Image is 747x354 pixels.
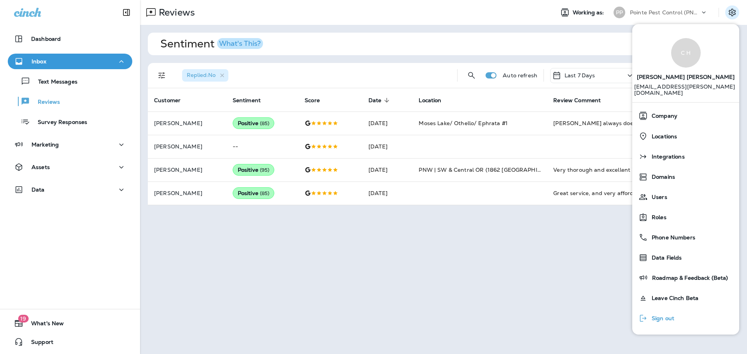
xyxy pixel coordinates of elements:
[637,68,735,84] span: [PERSON_NAME] [PERSON_NAME]
[260,190,270,197] span: ( 85 )
[635,270,736,286] a: Roadmap & Feedback (Beta)
[362,181,412,205] td: [DATE]
[671,38,701,68] div: C H
[614,7,625,18] div: PP
[8,93,132,110] button: Reviews
[419,120,507,127] span: Moses Lake/ Othello/ Ephrata #1
[632,146,739,167] button: Integrations
[154,143,220,150] p: [PERSON_NAME]
[634,84,738,102] p: [EMAIL_ADDRESS][PERSON_NAME][DOMAIN_NAME]
[30,78,77,86] p: Text Messages
[156,7,195,18] p: Reviews
[419,97,451,104] span: Location
[219,40,261,47] div: What's This?
[635,108,736,124] a: Company
[632,30,739,102] a: C H[PERSON_NAME] [PERSON_NAME] [EMAIL_ADDRESS][PERSON_NAME][DOMAIN_NAME]
[553,97,611,104] span: Review Comment
[630,9,700,16] p: Pointe Pest Control (PNW)
[8,54,132,69] button: Inbox
[632,126,739,146] button: Locations
[635,209,736,225] a: Roles
[632,248,739,268] button: Data Fields
[8,113,132,130] button: Survey Responses
[8,73,132,89] button: Text Messages
[30,119,87,126] p: Survey Responses
[464,68,479,83] button: Search Reviews
[553,166,675,174] div: Very thorough and excellent in customer service!
[8,334,132,350] button: Support
[725,5,739,19] button: Settings
[182,69,228,82] div: Replied:No
[635,250,736,265] a: Data Fields
[368,97,392,104] span: Date
[233,117,275,129] div: Positive
[160,37,263,51] h1: Sentiment
[233,97,261,104] span: Sentiment
[154,33,745,55] button: SentimentWhat's This?
[565,72,595,78] p: Last 7 Days
[553,189,675,197] div: Great service, and very affordable! Brandon was knowledgeable and did a great job clearing nests ...
[648,295,698,302] span: Leave Cinch Beta
[573,9,606,16] span: Working as:
[23,339,53,348] span: Support
[260,120,270,127] span: ( 85 )
[419,97,441,104] span: Location
[305,97,320,104] span: Score
[8,159,132,175] button: Assets
[648,133,677,140] span: Locations
[648,194,667,201] span: Users
[305,97,330,104] span: Score
[648,275,728,281] span: Roadmap & Feedback (Beta)
[260,167,270,173] span: ( 95 )
[154,97,181,104] span: Customer
[632,268,739,288] button: Roadmap & Feedback (Beta)
[154,190,220,196] p: [PERSON_NAME]
[635,128,736,144] a: Locations
[648,153,685,160] span: Integrations
[30,99,60,106] p: Reviews
[32,58,46,65] p: Inbox
[632,308,739,328] button: Sign out
[632,288,739,308] button: Leave Cinch Beta
[648,315,674,322] span: Sign out
[632,227,739,248] button: Phone Numbers
[233,187,275,199] div: Positive
[648,234,695,241] span: Phone Numbers
[23,320,64,330] span: What's New
[116,5,137,20] button: Collapse Sidebar
[648,174,675,180] span: Domains
[632,187,739,207] button: Users
[154,97,191,104] span: Customer
[8,31,132,47] button: Dashboard
[553,119,675,127] div: Allen always does an excellent job.
[503,72,537,78] p: Auto refresh
[18,315,28,323] span: 19
[217,38,263,49] button: What's This?
[632,207,739,227] button: Roles
[32,141,59,148] p: Marketing
[233,164,275,176] div: Positive
[187,71,216,78] span: Replied : No
[648,255,682,261] span: Data Fields
[648,214,666,221] span: Roles
[32,164,50,170] p: Assets
[362,135,412,158] td: [DATE]
[632,106,739,126] button: Company
[362,158,412,181] td: [DATE]
[8,316,132,331] button: 19What's New
[154,120,220,126] p: [PERSON_NAME]
[8,137,132,152] button: Marketing
[635,149,736,164] a: Integrations
[362,112,412,135] td: [DATE]
[553,97,601,104] span: Review Comment
[32,187,45,193] p: Data
[648,113,677,119] span: Company
[635,189,736,205] a: Users
[233,97,271,104] span: Sentiment
[31,36,61,42] p: Dashboard
[632,167,739,187] button: Domains
[368,97,382,104] span: Date
[226,135,299,158] td: --
[419,166,573,173] span: PNW | SW & Central OR (1862 [GEOGRAPHIC_DATA] SE)
[8,182,132,197] button: Data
